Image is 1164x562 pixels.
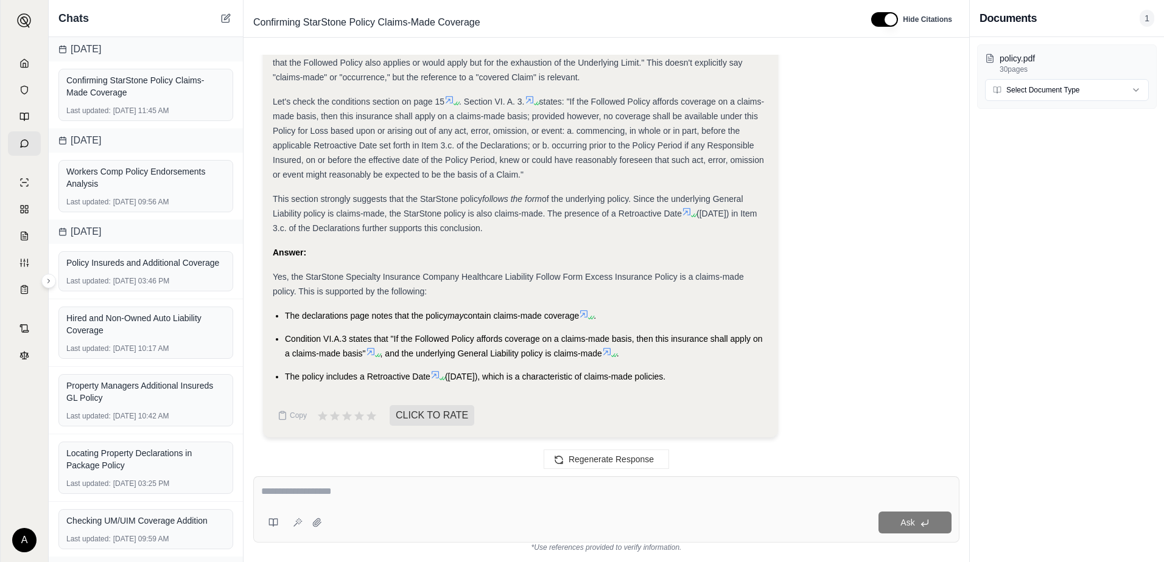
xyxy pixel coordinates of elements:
[66,165,225,190] div: Workers Comp Policy Endorsements Analysis
[447,311,463,321] span: may
[66,411,111,421] span: Last updated:
[285,334,762,358] span: Condition VI.A.3 states that "If the Followed Policy affords coverage on a claims-made basis, the...
[248,13,857,32] div: Edit Title
[903,15,952,24] span: Hide Citations
[1000,64,1149,74] p: 30 pages
[58,10,89,27] span: Chats
[380,349,602,358] span: , and the underlying General Liability policy is claims-made
[66,276,225,286] div: [DATE] 03:46 PM
[985,52,1149,74] button: policy.pdf30pages
[66,380,225,404] div: Property Managers Additional Insureds GL Policy
[66,515,225,527] div: Checking UM/UIM Coverage Addition
[66,197,111,207] span: Last updated:
[459,97,524,106] span: . Section VI. A. 3.
[66,197,225,207] div: [DATE] 09:56 AM
[273,209,757,233] span: ([DATE]) in Item 3.c. of the Declarations further supports this conclusion.
[273,248,306,257] strong: Answer:
[544,449,669,469] button: Regenerate Response
[66,74,225,99] div: Confirming StarStone Policy Claims-Made Coverage
[8,170,41,195] a: Single Policy
[8,51,41,75] a: Home
[219,11,233,26] button: New Chat
[390,405,474,426] span: CLICK TO RATE
[66,479,111,488] span: Last updated:
[41,274,56,288] button: Expand sidebar
[66,257,225,269] div: Policy Insureds and Additional Coverage
[273,272,744,296] span: Yes, the StarStone Specialty Insurance Company Healthcare Liability Follow Form Excess Insurance ...
[878,512,952,533] button: Ask
[273,194,743,218] span: of the underlying policy. Since the underlying General Liability policy is claims-made, the StarS...
[8,197,41,221] a: Policy Comparisons
[66,106,225,116] div: [DATE] 11:45 AM
[12,9,37,33] button: Expand sidebar
[49,220,243,244] div: [DATE]
[66,344,111,353] span: Last updated:
[900,518,914,527] span: Ask
[8,105,41,129] a: Prompt Library
[569,454,654,464] span: Regenerate Response
[66,479,225,488] div: [DATE] 03:25 PM
[290,411,307,420] span: Copy
[8,343,41,367] a: Legal Search Engine
[66,534,225,544] div: [DATE] 09:59 AM
[49,128,243,153] div: [DATE]
[1140,10,1154,27] span: 1
[285,311,447,321] span: The declarations page notes that the policy
[594,311,596,321] span: .
[66,447,225,471] div: Locating Property Declarations in Package Policy
[273,97,444,106] span: Let's check the conditions section on page 15
[49,37,243,61] div: [DATE]
[273,97,764,179] span: states: "If the Followed Policy affords coverage on a claims-made basis, then this insurance shal...
[253,543,959,552] div: *Use references provided to verify information.
[8,316,41,341] a: Contract Analysis
[445,372,665,381] span: ([DATE]), which is a characteristic of claims-made policies.
[17,13,32,28] img: Expand sidebar
[482,194,542,204] em: follows the form
[8,277,41,302] a: Coverage Table
[980,10,1037,27] h3: Documents
[273,29,767,82] span: . The insuring agreement states that "The Insurer shall pay those sums that the Insured becomes l...
[12,528,37,552] div: A
[1000,52,1149,64] p: policy.pdf
[285,372,430,381] span: The policy includes a Retroactive Date
[66,344,225,353] div: [DATE] 10:17 AM
[617,349,619,358] span: .
[66,411,225,421] div: [DATE] 10:42 AM
[463,311,579,321] span: contain claims-made coverage
[248,13,485,32] span: Confirming StarStone Policy Claims-Made Coverage
[66,276,111,286] span: Last updated:
[66,106,111,116] span: Last updated:
[8,251,41,275] a: Custom Report
[66,312,225,336] div: Hired and Non-Owned Auto Liability Coverage
[273,194,482,204] span: This section strongly suggests that the StarStone policy
[8,131,41,156] a: Chat
[66,534,111,544] span: Last updated:
[273,403,312,428] button: Copy
[8,224,41,248] a: Claim Coverage
[8,78,41,102] a: Documents Vault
